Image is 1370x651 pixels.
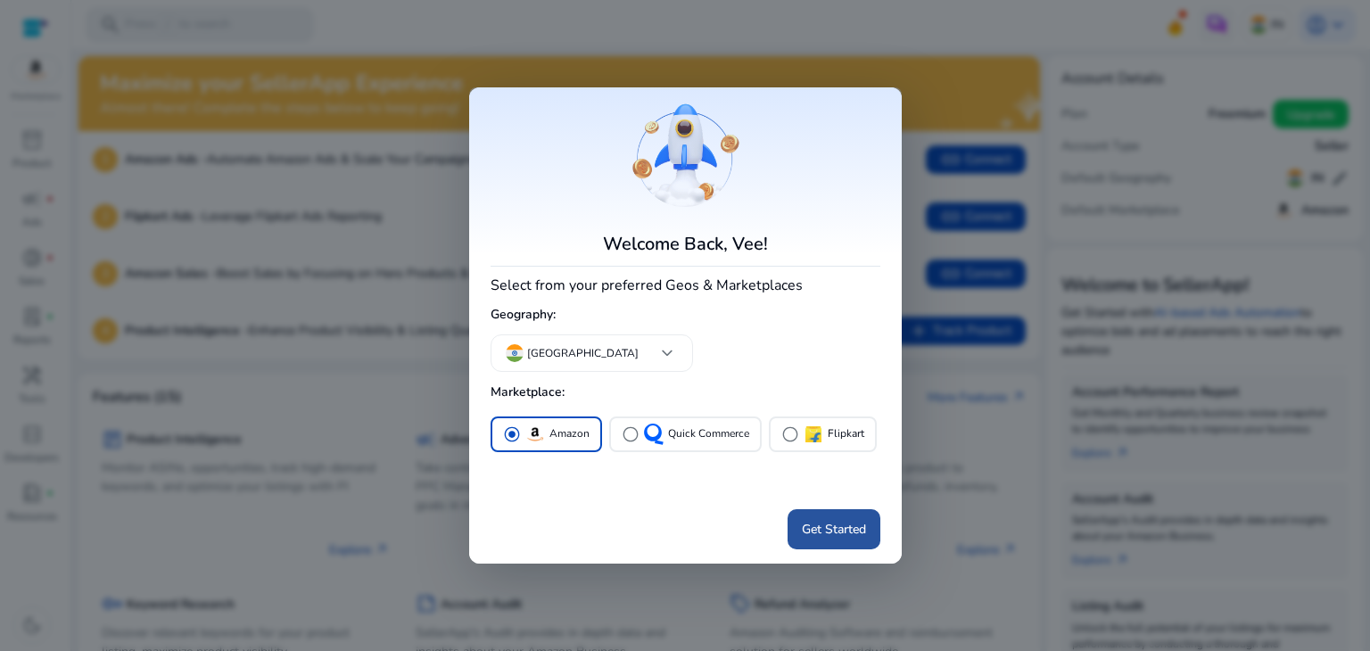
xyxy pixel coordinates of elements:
[491,378,880,408] h5: Marketplace:
[491,301,880,330] h5: Geography:
[828,424,864,443] p: Flipkart
[506,344,524,362] img: in.svg
[802,520,866,539] span: Get Started
[803,424,824,445] img: flipkart.svg
[622,425,640,443] span: radio_button_unchecked
[781,425,799,443] span: radio_button_unchecked
[524,424,546,445] img: amazon.svg
[656,342,678,364] span: keyboard_arrow_down
[549,424,590,443] p: Amazon
[788,509,880,549] button: Get Started
[643,424,664,445] img: QC-logo.svg
[503,425,521,443] span: radio_button_checked
[668,424,749,443] p: Quick Commerce
[527,345,639,361] p: [GEOGRAPHIC_DATA]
